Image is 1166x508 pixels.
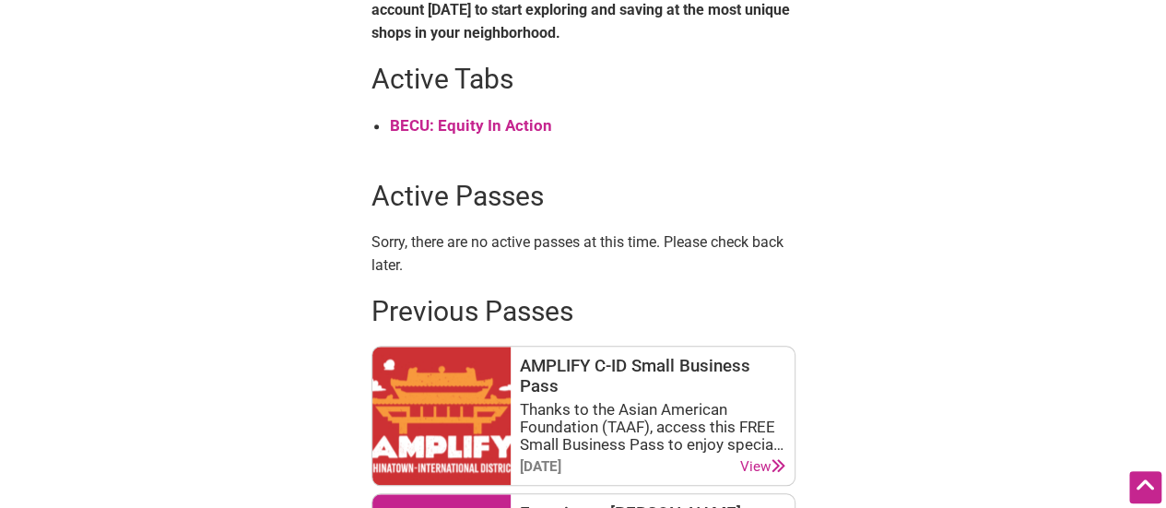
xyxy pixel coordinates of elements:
div: Scroll Back to Top [1129,471,1161,503]
div: [DATE] [520,458,561,476]
a: BECU: Equity In Action [390,116,552,135]
h2: Previous Passes [371,292,795,331]
a: View [740,458,785,476]
h2: Active Tabs [371,60,795,99]
h3: AMPLIFY C-ID Small Business Pass [520,356,785,397]
img: AMPLIFY - Chinatown-International District [372,347,511,485]
h2: Active Passes [371,177,795,216]
p: Sorry, there are no active passes at this time. Please check back later. [371,230,795,278]
div: Thanks to the Asian American Foundation (TAAF), access this FREE Small Business Pass to enjoy spe... [520,401,785,453]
